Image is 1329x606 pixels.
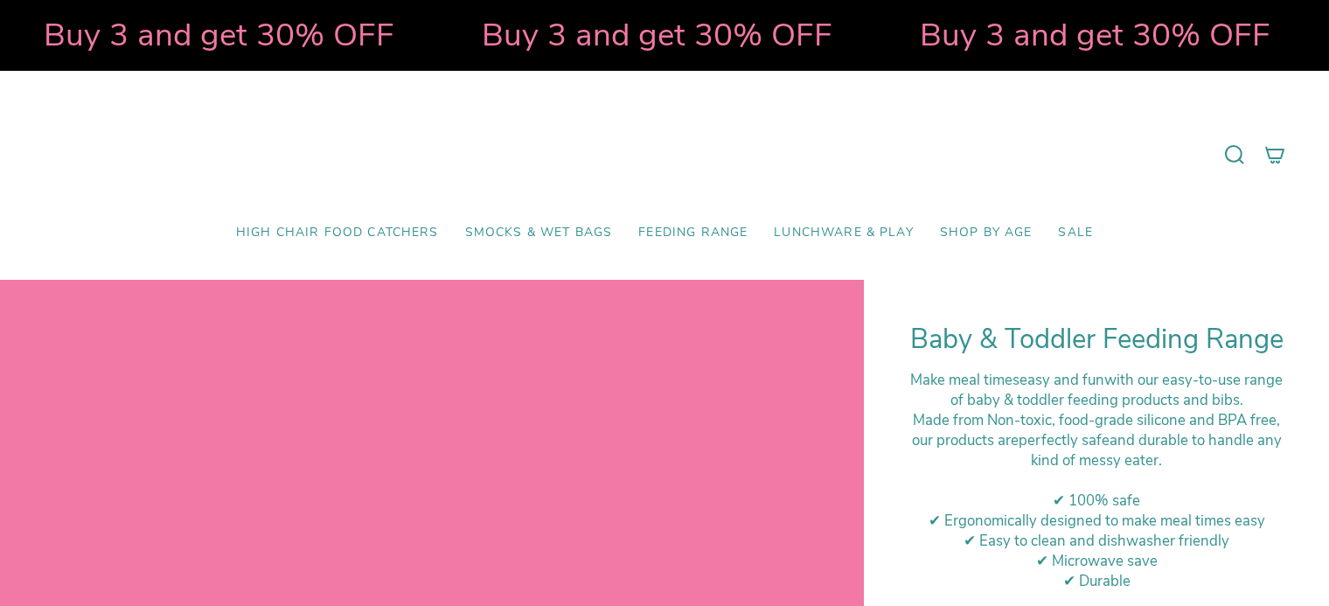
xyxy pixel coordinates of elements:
[514,97,816,212] a: Mumma’s Little Helpers
[908,410,1285,470] div: M
[908,511,1285,531] div: ✔ Ergonomically designed to make meal times easy
[465,226,613,240] span: Smocks & Wet Bags
[908,531,1285,551] div: ✔ Easy to clean and dishwasher friendly
[940,226,1033,240] span: Shop by Age
[908,324,1285,356] h1: Baby & Toddler Feeding Range
[625,212,761,254] a: Feeding Range
[908,571,1285,591] div: ✔ Durable
[761,212,926,254] a: Lunchware & Play
[1058,226,1093,240] span: SALE
[1019,370,1104,390] strong: easy and fun
[1019,430,1110,450] strong: perfectly safe
[927,212,1046,254] a: Shop by Age
[1045,212,1106,254] a: SALE
[908,491,1285,511] div: ✔ 100% safe
[452,13,803,57] strong: Buy 3 and get 30% OFF
[14,13,365,57] strong: Buy 3 and get 30% OFF
[638,226,748,240] span: Feeding Range
[890,13,1241,57] strong: Buy 3 and get 30% OFF
[912,410,1282,470] span: ade from Non-toxic, food-grade silicone and BPA free, our products are and durable to handle any ...
[236,226,439,240] span: High Chair Food Catchers
[1036,551,1158,571] span: ✔ Microwave save
[774,226,913,240] span: Lunchware & Play
[908,370,1285,410] div: Make meal times with our easy-to-use range of baby & toddler feeding products and bibs.
[452,212,626,254] a: Smocks & Wet Bags
[223,212,452,254] a: High Chair Food Catchers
